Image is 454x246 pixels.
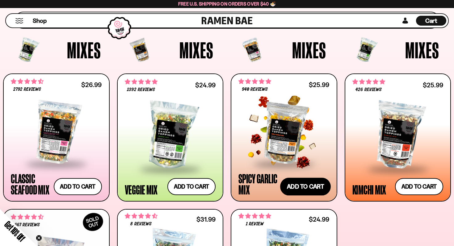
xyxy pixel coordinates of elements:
div: $25.99 [309,82,329,88]
a: Cart [416,14,446,27]
span: 4.76 stars [352,78,385,86]
span: 1392 reviews [127,87,155,92]
span: Free U.S. Shipping on Orders over $40 🍜 [178,1,276,7]
div: Veggie Mix [125,184,158,195]
div: $25.99 [423,82,443,88]
button: Add to cart [167,178,216,195]
span: Mixes [67,39,101,61]
span: 8 reviews [130,222,151,227]
span: 5.00 stars [238,212,271,220]
span: 940 reviews [242,87,268,92]
a: 4.76 stars 1392 reviews $24.99 Veggie Mix Add to cart [117,73,224,202]
button: Mobile Menu Trigger [15,18,23,23]
div: SOLD OUT [80,210,106,234]
button: Add to cart [54,178,102,195]
span: Mixes [292,39,326,61]
span: Cart [425,17,437,24]
span: 4.62 stars [125,212,158,220]
a: 4.76 stars 426 reviews $25.99 Kimchi Mix Add to cart [345,73,451,202]
span: 2792 reviews [13,87,41,92]
span: Mixes [405,39,439,61]
div: $24.99 [195,82,216,88]
span: Mixes [179,39,213,61]
div: $31.99 [196,216,216,222]
button: Close teaser [36,235,42,241]
div: Classic Seafood Mix [11,173,51,195]
span: 4.75 stars [238,77,271,85]
div: Spicy Garlic Mix [238,173,278,195]
span: 426 reviews [355,87,381,92]
button: Add to cart [395,178,443,195]
span: 1 review [246,222,264,227]
button: Add to cart [280,177,331,195]
span: Shop [33,17,47,25]
div: $26.99 [81,82,102,88]
span: 4.76 stars [125,78,158,86]
a: 4.75 stars 940 reviews $25.99 Spicy Garlic Mix Add to cart [231,73,337,202]
div: Kimchi Mix [352,184,386,195]
span: 4.68 stars [11,77,44,85]
a: Shop [33,16,47,26]
div: $24.99 [309,216,329,222]
a: 4.68 stars 2792 reviews $26.99 Classic Seafood Mix Add to cart [3,73,110,202]
span: Get 10% Off [3,219,27,243]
